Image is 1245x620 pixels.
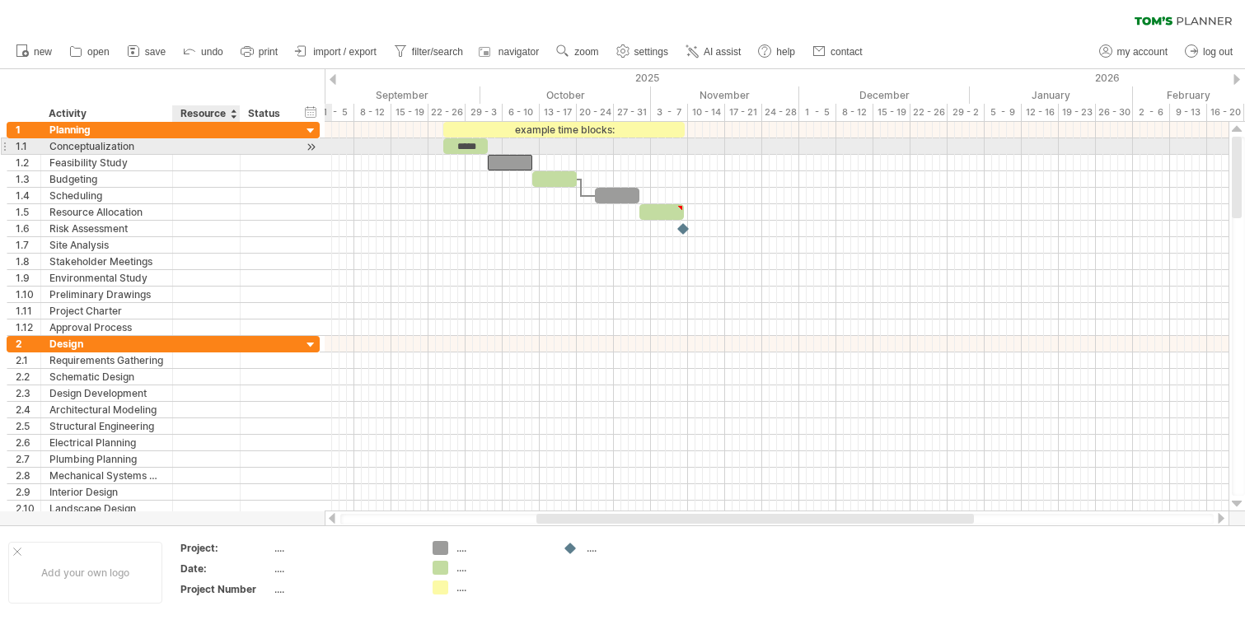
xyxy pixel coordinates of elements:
[49,105,163,122] div: Activity
[1022,104,1059,121] div: 12 - 16
[354,104,391,121] div: 8 - 12
[248,105,284,122] div: Status
[681,41,746,63] a: AI assist
[16,138,40,154] div: 1.1
[910,104,948,121] div: 22 - 26
[16,501,40,516] div: 2.10
[799,104,836,121] div: 1 - 5
[317,86,480,104] div: September 2025
[587,541,676,555] div: ....
[16,385,40,401] div: 2.3
[443,122,685,138] div: example time blocks:
[49,369,164,385] div: Schematic Design
[1207,104,1244,121] div: 16 - 20
[16,319,40,335] div: 1.12
[49,484,164,500] div: Interior Design
[476,41,544,63] a: navigator
[985,104,1022,121] div: 5 - 9
[49,122,164,138] div: Planning
[704,46,741,58] span: AI assist
[1203,46,1233,58] span: log out
[49,254,164,269] div: Stakeholder Meetings
[480,86,651,104] div: October 2025
[1133,104,1170,121] div: 2 - 6
[651,104,688,121] div: 3 - 7
[456,580,546,594] div: ....
[498,46,539,58] span: navigator
[688,104,725,121] div: 10 - 14
[49,303,164,319] div: Project Charter
[1059,104,1096,121] div: 19 - 23
[180,582,271,596] div: Project Number
[466,104,503,121] div: 29 - 3
[16,171,40,187] div: 1.3
[16,188,40,203] div: 1.4
[236,41,283,63] a: print
[180,105,231,122] div: Resource
[34,46,52,58] span: new
[16,122,40,138] div: 1
[313,46,377,58] span: import / export
[1096,104,1133,121] div: 26 - 30
[16,418,40,434] div: 2.5
[259,46,278,58] span: print
[16,402,40,417] div: 2.4
[49,468,164,483] div: Mechanical Systems Design
[12,41,57,63] a: new
[145,46,166,58] span: save
[552,41,603,63] a: zoom
[180,541,271,555] div: Project:
[49,287,164,302] div: Preliminary Drawings
[16,237,40,253] div: 1.7
[274,582,413,596] div: ....
[16,254,40,269] div: 1.8
[180,562,271,576] div: Date:
[49,402,164,417] div: Architectural Modeling
[1117,46,1168,58] span: my account
[836,104,873,121] div: 8 - 12
[303,138,319,156] div: scroll to activity
[49,270,164,286] div: Environmental Study
[16,303,40,319] div: 1.11
[49,352,164,368] div: Requirements Gathering
[391,104,428,121] div: 15 - 19
[65,41,115,63] a: open
[808,41,868,63] a: contact
[651,86,799,104] div: November 2025
[49,155,164,170] div: Feasibility Study
[16,336,40,352] div: 2
[614,104,651,121] div: 27 - 31
[201,46,223,58] span: undo
[799,86,970,104] div: December 2025
[831,46,863,58] span: contact
[123,41,171,63] a: save
[49,138,164,154] div: Conceptualization
[291,41,381,63] a: import / export
[540,104,577,121] div: 13 - 17
[754,41,800,63] a: help
[49,451,164,467] div: Plumbing Planning
[8,542,162,604] div: Add your own logo
[16,451,40,467] div: 2.7
[725,104,762,121] div: 17 - 21
[274,541,413,555] div: ....
[49,385,164,401] div: Design Development
[16,221,40,236] div: 1.6
[873,104,910,121] div: 15 - 19
[49,501,164,516] div: Landscape Design
[456,561,546,575] div: ....
[16,270,40,286] div: 1.9
[49,171,164,187] div: Budgeting
[1170,104,1207,121] div: 9 - 13
[16,352,40,368] div: 2.1
[948,104,985,121] div: 29 - 2
[179,41,228,63] a: undo
[456,541,546,555] div: ....
[49,336,164,352] div: Design
[49,188,164,203] div: Scheduling
[274,562,413,576] div: ....
[16,484,40,500] div: 2.9
[762,104,799,121] div: 24 - 28
[16,155,40,170] div: 1.2
[634,46,668,58] span: settings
